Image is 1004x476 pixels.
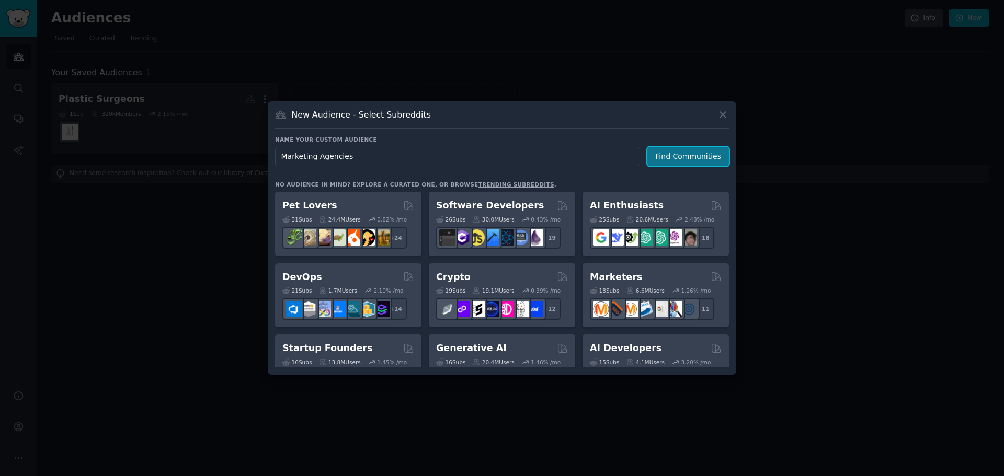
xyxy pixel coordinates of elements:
[377,358,407,366] div: 1.45 % /mo
[292,109,431,120] h3: New Audience - Select Subreddits
[315,301,331,317] img: Docker_DevOps
[469,301,485,317] img: ethstaker
[373,229,390,246] img: dogbreed
[300,301,316,317] img: AWS_Certified_Experts
[626,216,668,223] div: 20.6M Users
[286,301,302,317] img: azuredevops
[373,301,390,317] img: PlatformEngineers
[319,358,360,366] div: 13.8M Users
[483,229,499,246] img: iOSProgramming
[275,147,640,166] input: Pick a short name, like "Digital Marketers" or "Movie-Goers"
[359,301,375,317] img: aws_cdk
[590,216,619,223] div: 25 Sub s
[436,271,471,284] h2: Crypto
[282,199,337,212] h2: Pet Lovers
[531,287,561,294] div: 0.39 % /mo
[359,229,375,246] img: PetAdvice
[478,181,554,188] a: trending subreddits
[439,301,455,317] img: ethfinance
[498,229,514,246] img: reactnative
[666,301,682,317] img: MarketingResearch
[282,216,312,223] div: 31 Sub s
[436,358,465,366] div: 16 Sub s
[608,301,624,317] img: bigseo
[498,301,514,317] img: defiblockchain
[590,199,664,212] h2: AI Enthusiasts
[684,216,714,223] div: 2.48 % /mo
[666,229,682,246] img: OpenAIDev
[454,229,470,246] img: csharp
[622,229,638,246] img: AItoolsCatalog
[344,301,360,317] img: platformengineering
[282,271,322,284] h2: DevOps
[473,216,514,223] div: 30.0M Users
[593,229,609,246] img: GoogleGeminiAI
[637,229,653,246] img: chatgpt_promptDesign
[436,287,465,294] div: 19 Sub s
[282,287,312,294] div: 21 Sub s
[527,301,543,317] img: defi_
[473,358,514,366] div: 20.4M Users
[454,301,470,317] img: 0xPolygon
[275,136,729,143] h3: Name your custom audience
[300,229,316,246] img: ballpython
[275,181,556,188] div: No audience in mind? Explore a curated one, or browse .
[681,287,711,294] div: 1.26 % /mo
[329,301,346,317] img: DevOpsLinks
[385,227,407,249] div: + 24
[469,229,485,246] img: learnjavascript
[593,301,609,317] img: content_marketing
[473,287,514,294] div: 19.1M Users
[681,358,711,366] div: 3.20 % /mo
[483,301,499,317] img: web3
[531,358,561,366] div: 1.46 % /mo
[622,301,638,317] img: AskMarketing
[590,271,642,284] h2: Marketers
[527,229,543,246] img: elixir
[539,298,561,320] div: + 12
[512,229,529,246] img: AskComputerScience
[692,298,714,320] div: + 11
[319,287,357,294] div: 1.7M Users
[531,216,561,223] div: 0.43 % /mo
[436,199,544,212] h2: Software Developers
[385,298,407,320] div: + 14
[282,342,372,355] h2: Startup Founders
[512,301,529,317] img: CryptoNews
[436,216,465,223] div: 26 Sub s
[436,342,507,355] h2: Generative AI
[439,229,455,246] img: software
[319,216,360,223] div: 24.4M Users
[692,227,714,249] div: + 18
[344,229,360,246] img: cockatiel
[626,358,665,366] div: 4.1M Users
[329,229,346,246] img: turtle
[315,229,331,246] img: leopardgeckos
[647,147,729,166] button: Find Communities
[590,358,619,366] div: 15 Sub s
[681,301,697,317] img: OnlineMarketing
[539,227,561,249] div: + 19
[681,229,697,246] img: ArtificalIntelligence
[282,358,312,366] div: 16 Sub s
[590,342,661,355] h2: AI Developers
[652,301,668,317] img: googleads
[286,229,302,246] img: herpetology
[626,287,665,294] div: 6.6M Users
[377,216,407,223] div: 0.82 % /mo
[637,301,653,317] img: Emailmarketing
[652,229,668,246] img: chatgpt_prompts_
[590,287,619,294] div: 18 Sub s
[374,287,404,294] div: 2.10 % /mo
[608,229,624,246] img: DeepSeek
